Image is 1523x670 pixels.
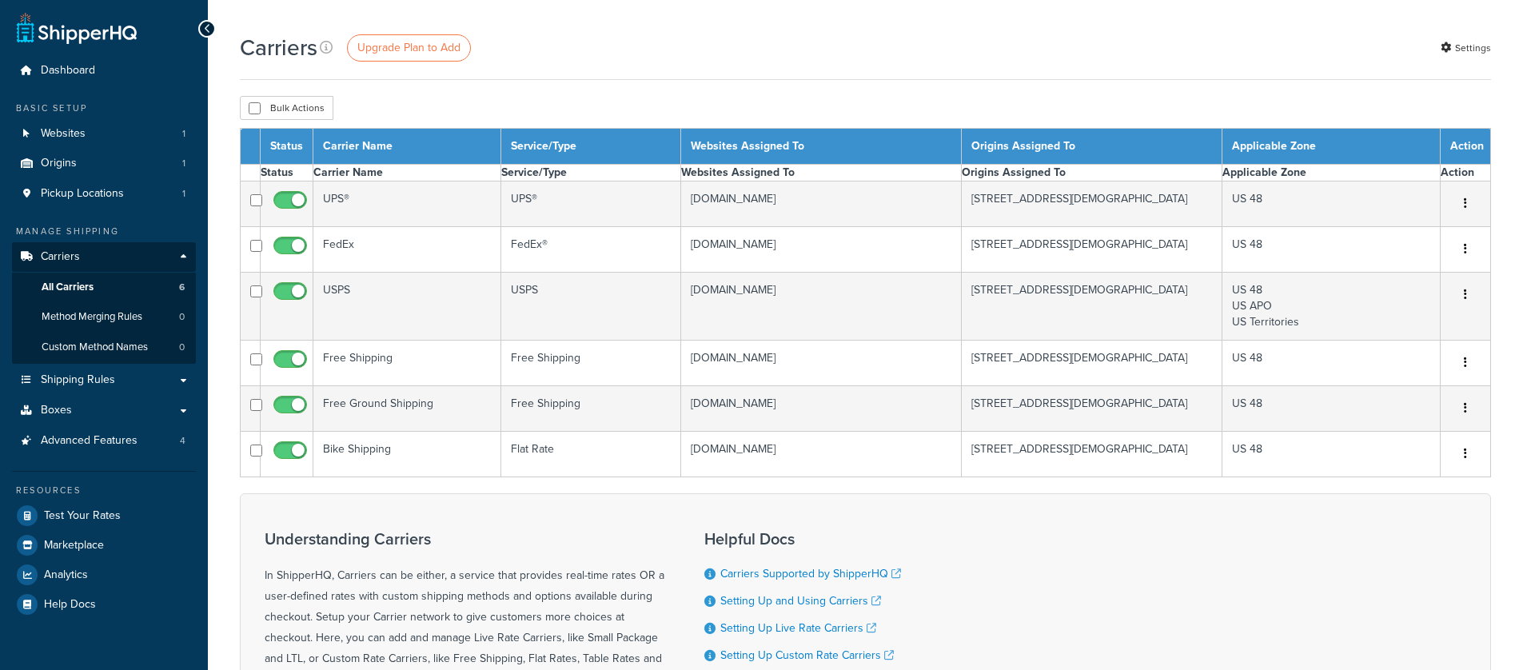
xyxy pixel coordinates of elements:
th: Carrier Name [313,165,501,181]
span: 4 [180,434,185,448]
td: Flat Rate [501,432,681,477]
th: Action [1441,165,1491,181]
span: Help Docs [44,598,96,612]
td: Free Shipping [313,341,501,386]
td: USPS [501,273,681,341]
span: Carriers [41,250,80,264]
td: [STREET_ADDRESS][DEMOGRAPHIC_DATA] [962,386,1222,432]
li: All Carriers [12,273,196,302]
td: [DOMAIN_NAME] [681,432,962,477]
a: Pickup Locations 1 [12,179,196,209]
a: Websites 1 [12,119,196,149]
span: Pickup Locations [41,187,124,201]
div: Resources [12,484,196,497]
span: All Carriers [42,281,94,294]
a: Analytics [12,560,196,589]
span: Test Your Rates [44,509,121,523]
th: Websites Assigned To [681,129,962,165]
th: Status [261,129,313,165]
h3: Helpful Docs [704,530,913,548]
td: UPS® [313,181,501,227]
h1: Carriers [240,32,317,63]
div: Basic Setup [12,102,196,115]
td: [STREET_ADDRESS][DEMOGRAPHIC_DATA] [962,181,1222,227]
span: Method Merging Rules [42,310,142,324]
td: [DOMAIN_NAME] [681,227,962,273]
th: Origins Assigned To [962,165,1222,181]
th: Service/Type [501,129,681,165]
td: [DOMAIN_NAME] [681,341,962,386]
a: Shipping Rules [12,365,196,395]
span: 1 [182,157,185,170]
h3: Understanding Carriers [265,530,664,548]
a: All Carriers 6 [12,273,196,302]
a: Origins 1 [12,149,196,178]
th: Origins Assigned To [962,129,1222,165]
a: Help Docs [12,590,196,619]
td: FedEx® [501,227,681,273]
td: Bike Shipping [313,432,501,477]
span: Origins [41,157,77,170]
span: Advanced Features [41,434,138,448]
td: UPS® [501,181,681,227]
li: Carriers [12,242,196,364]
td: [STREET_ADDRESS][DEMOGRAPHIC_DATA] [962,273,1222,341]
span: Analytics [44,568,88,582]
a: Upgrade Plan to Add [347,34,471,62]
li: Custom Method Names [12,333,196,362]
span: 0 [179,341,185,354]
td: US 48 [1222,227,1440,273]
th: Status [261,165,313,181]
td: [STREET_ADDRESS][DEMOGRAPHIC_DATA] [962,341,1222,386]
td: [DOMAIN_NAME] [681,386,962,432]
td: Free Shipping [501,341,681,386]
span: Dashboard [41,64,95,78]
th: Action [1441,129,1491,165]
a: Boxes [12,396,196,425]
span: 1 [182,187,185,201]
li: Origins [12,149,196,178]
th: Applicable Zone [1222,129,1440,165]
a: Carriers Supported by ShipperHQ [720,565,901,582]
td: Free Ground Shipping [313,386,501,432]
span: 0 [179,310,185,324]
a: Custom Method Names 0 [12,333,196,362]
td: US 48 [1222,341,1440,386]
a: Setting Up and Using Carriers [720,592,881,609]
span: Shipping Rules [41,373,115,387]
li: Dashboard [12,56,196,86]
a: Setting Up Custom Rate Carriers [720,647,894,664]
li: Marketplace [12,531,196,560]
td: US 48 US APO US Territories [1222,273,1440,341]
a: Setting Up Live Rate Carriers [720,620,876,636]
li: Pickup Locations [12,179,196,209]
a: ShipperHQ Home [17,12,137,44]
td: [STREET_ADDRESS][DEMOGRAPHIC_DATA] [962,227,1222,273]
a: Advanced Features 4 [12,426,196,456]
span: 6 [179,281,185,294]
span: Boxes [41,404,72,417]
td: [DOMAIN_NAME] [681,273,962,341]
td: US 48 [1222,386,1440,432]
td: Free Shipping [501,386,681,432]
a: Carriers [12,242,196,272]
a: Method Merging Rules 0 [12,302,196,332]
td: US 48 [1222,432,1440,477]
li: Websites [12,119,196,149]
th: Websites Assigned To [681,165,962,181]
a: Settings [1441,37,1491,59]
th: Service/Type [501,165,681,181]
td: US 48 [1222,181,1440,227]
span: Custom Method Names [42,341,148,354]
td: [STREET_ADDRESS][DEMOGRAPHIC_DATA] [962,432,1222,477]
a: Test Your Rates [12,501,196,530]
th: Applicable Zone [1222,165,1440,181]
td: [DOMAIN_NAME] [681,181,962,227]
th: Carrier Name [313,129,501,165]
span: Websites [41,127,86,141]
